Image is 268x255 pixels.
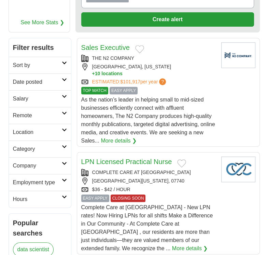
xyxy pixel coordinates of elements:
[9,90,71,107] a: Salary
[9,107,71,124] a: Remote
[221,157,255,182] img: Company logo
[9,191,71,207] a: Hours
[101,137,137,145] a: More details ❯
[81,63,216,77] div: [GEOGRAPHIC_DATA], [US_STATE]
[81,44,130,51] a: Sales Executive
[81,55,216,62] div: THE N2 COMPANY
[13,111,62,120] h2: Remote
[111,194,146,202] span: CLOSING SOON
[20,18,64,27] a: See More Stats ❯
[9,174,71,191] a: Employment type
[13,162,62,170] h2: Company
[13,195,62,203] h2: Hours
[9,140,71,157] a: Category
[81,87,108,94] span: TOP MATCH
[81,158,172,165] a: LPN Licensed Practical Nurse
[221,42,255,68] img: Company logo
[13,61,62,69] h2: Sort by
[92,70,95,77] span: +
[81,204,213,251] span: Complete Care at [GEOGRAPHIC_DATA] - New LPN rates! Now Hiring LPNs for all shifts Make a Differe...
[9,73,71,90] a: Date posted
[92,70,216,77] button: +10 locations
[81,97,215,144] span: As the nation’s leader in helping small to mid-sized businesses efficiently connect with affluent...
[92,78,168,85] a: ESTIMATED:$101,917per year?
[13,145,62,153] h2: Category
[13,78,62,86] h2: Date posted
[9,124,71,140] a: Location
[13,95,62,103] h2: Salary
[9,38,71,57] h2: Filter results
[13,178,62,187] h2: Employment type
[177,159,186,167] button: Add to favorite jobs
[13,128,62,136] h2: Location
[120,79,140,84] span: $101,917
[13,218,67,238] h2: Popular searches
[81,186,216,193] div: $36 - $42 / HOUR
[81,169,216,176] div: COMPLETE CARE AT [GEOGRAPHIC_DATA]
[9,57,71,73] a: Sort by
[110,87,138,94] span: EASY APPLY
[81,177,216,185] div: [GEOGRAPHIC_DATA][US_STATE], 07740
[172,244,208,253] a: More details ❯
[81,194,109,202] span: EASY APPLY
[81,12,254,27] button: Create alert
[9,157,71,174] a: Company
[135,45,144,53] button: Add to favorite jobs
[159,78,166,85] span: ?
